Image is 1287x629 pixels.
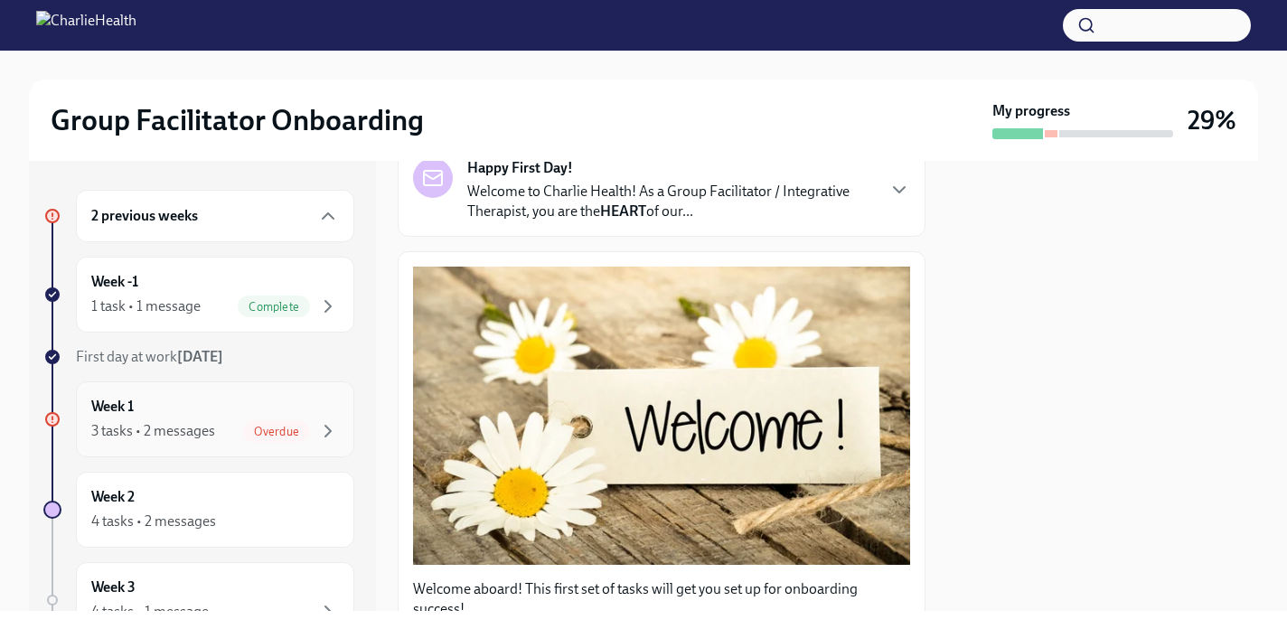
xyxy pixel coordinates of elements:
[91,272,138,292] h6: Week -1
[51,102,424,138] h2: Group Facilitator Onboarding
[243,425,310,438] span: Overdue
[91,421,215,441] div: 3 tasks • 2 messages
[36,11,136,40] img: CharlieHealth
[413,579,910,619] p: Welcome aboard! This first set of tasks will get you set up for onboarding success!
[467,158,573,178] strong: Happy First Day!
[43,381,354,457] a: Week 13 tasks • 2 messagesOverdue
[467,182,874,221] p: Welcome to Charlie Health! As a Group Facilitator / Integrative Therapist, you are the of our...
[91,577,136,597] h6: Week 3
[43,347,354,367] a: First day at work[DATE]
[238,300,310,314] span: Complete
[91,296,201,316] div: 1 task • 1 message
[91,206,198,226] h6: 2 previous weeks
[76,348,223,365] span: First day at work
[600,202,646,220] strong: HEART
[76,190,354,242] div: 2 previous weeks
[1188,104,1236,136] h3: 29%
[91,512,216,531] div: 4 tasks • 2 messages
[43,257,354,333] a: Week -11 task • 1 messageComplete
[91,602,209,622] div: 4 tasks • 1 message
[413,267,910,565] button: Zoom image
[177,348,223,365] strong: [DATE]
[91,487,135,507] h6: Week 2
[91,397,134,417] h6: Week 1
[992,101,1070,121] strong: My progress
[43,472,354,548] a: Week 24 tasks • 2 messages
